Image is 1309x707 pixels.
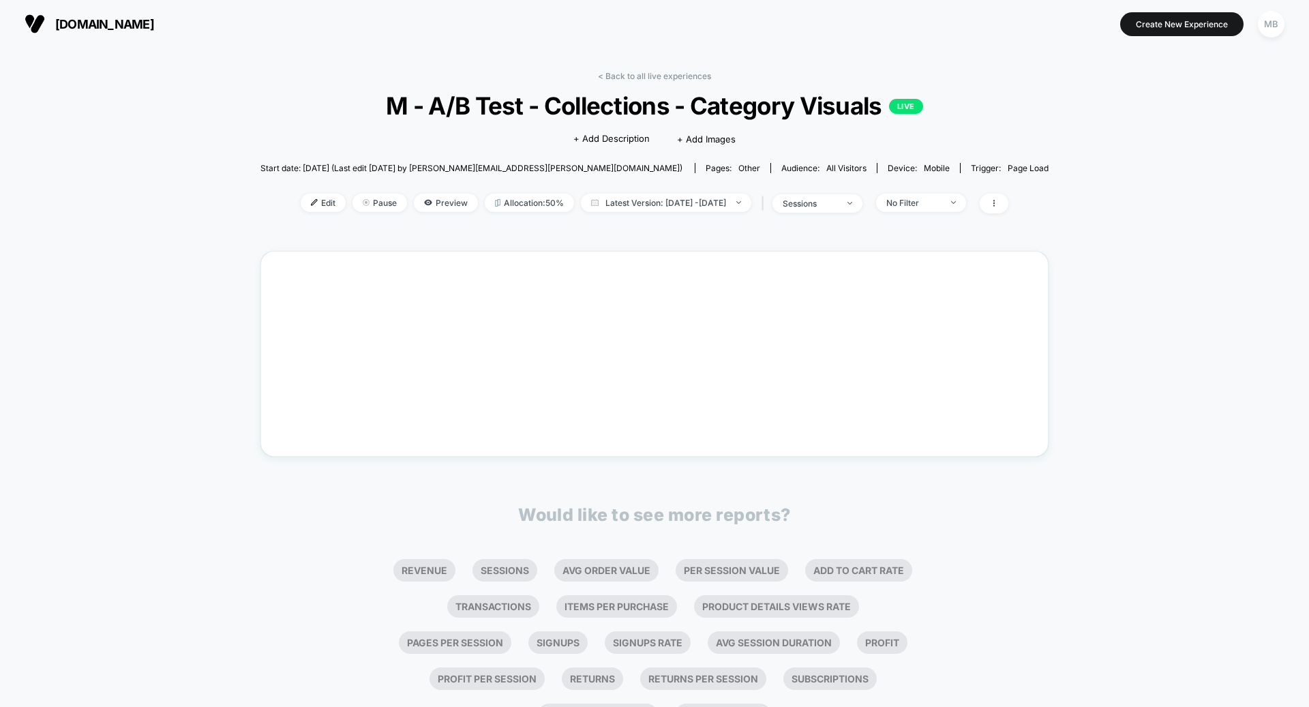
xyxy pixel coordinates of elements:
[598,71,711,81] a: < Back to all live experiences
[605,631,691,654] li: Signups Rate
[676,559,788,582] li: Per Session Value
[886,198,941,208] div: No Filter
[495,199,500,207] img: rebalance
[924,163,950,173] span: mobile
[300,91,1009,120] span: M - A/B Test - Collections - Category Visuals
[352,194,407,212] span: Pause
[781,163,867,173] div: Audience:
[758,194,772,213] span: |
[1120,12,1244,36] button: Create New Experience
[591,199,599,206] img: calendar
[573,132,650,146] span: + Add Description
[472,559,537,582] li: Sessions
[1254,10,1289,38] button: MB
[1258,11,1284,37] div: MB
[301,194,346,212] span: Edit
[677,134,736,145] span: + Add Images
[414,194,478,212] span: Preview
[857,631,907,654] li: Profit
[311,199,318,206] img: edit
[20,13,158,35] button: [DOMAIN_NAME]
[556,595,677,618] li: Items Per Purchase
[55,17,154,31] span: [DOMAIN_NAME]
[430,667,545,690] li: Profit Per Session
[708,631,840,654] li: Avg Session Duration
[694,595,859,618] li: Product Details Views Rate
[877,163,960,173] span: Device:
[518,505,791,525] p: Would like to see more reports?
[640,667,766,690] li: Returns Per Session
[783,198,837,209] div: sessions
[783,667,877,690] li: Subscriptions
[393,559,455,582] li: Revenue
[485,194,574,212] span: Allocation: 50%
[826,163,867,173] span: All Visitors
[363,199,370,206] img: end
[889,99,923,114] p: LIVE
[951,201,956,204] img: end
[260,163,682,173] span: Start date: [DATE] (Last edit [DATE] by [PERSON_NAME][EMAIL_ADDRESS][PERSON_NAME][DOMAIN_NAME])
[706,163,760,173] div: Pages:
[25,14,45,34] img: Visually logo
[736,201,741,204] img: end
[581,194,751,212] span: Latest Version: [DATE] - [DATE]
[971,163,1049,173] div: Trigger:
[399,631,511,654] li: Pages Per Session
[528,631,588,654] li: Signups
[562,667,623,690] li: Returns
[738,163,760,173] span: other
[447,595,539,618] li: Transactions
[554,559,659,582] li: Avg Order Value
[847,202,852,205] img: end
[805,559,912,582] li: Add To Cart Rate
[1008,163,1049,173] span: Page Load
